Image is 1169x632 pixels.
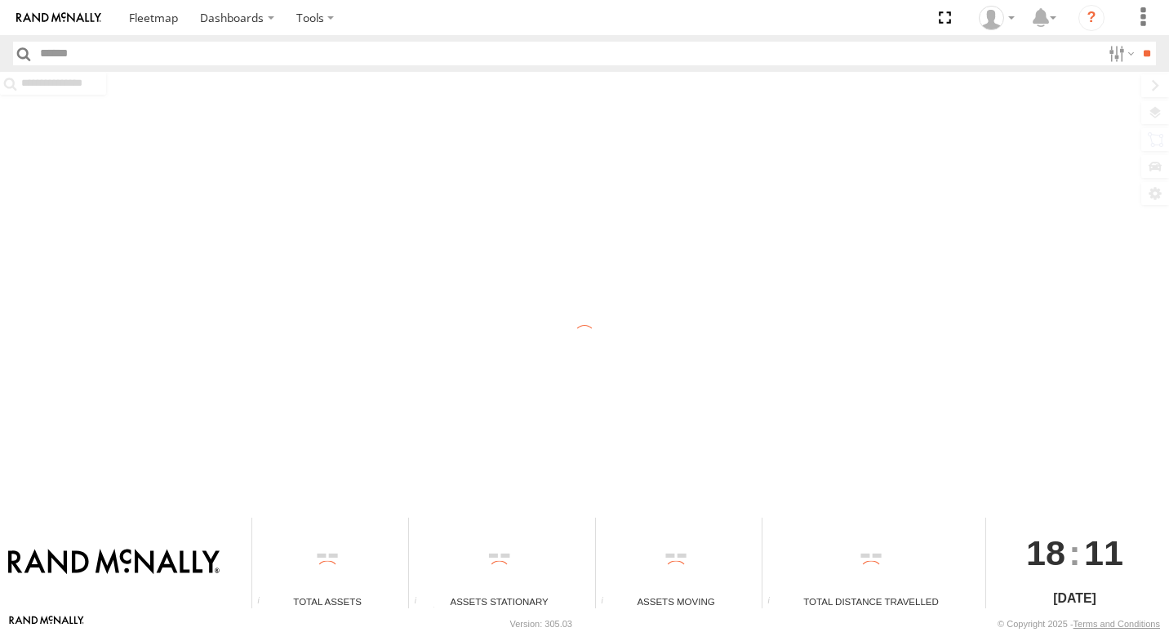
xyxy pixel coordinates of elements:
[1078,5,1105,31] i: ?
[762,596,787,608] div: Total distance travelled by all assets within specified date range and applied filters
[1026,518,1065,588] span: 18
[409,596,433,608] div: Total number of assets current stationary.
[986,589,1163,608] div: [DATE]
[16,12,101,24] img: rand-logo.svg
[1102,42,1137,65] label: Search Filter Options
[1073,619,1160,629] a: Terms and Conditions
[9,616,84,632] a: Visit our Website
[252,596,277,608] div: Total number of Enabled Assets
[510,619,572,629] div: Version: 305.03
[596,596,620,608] div: Total number of assets current in transit.
[1084,518,1123,588] span: 11
[973,6,1020,30] div: Valeo Dash
[8,549,220,576] img: Rand McNally
[252,594,402,608] div: Total Assets
[986,518,1163,588] div: :
[596,594,756,608] div: Assets Moving
[762,594,980,608] div: Total Distance Travelled
[998,619,1160,629] div: © Copyright 2025 -
[409,594,589,608] div: Assets Stationary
